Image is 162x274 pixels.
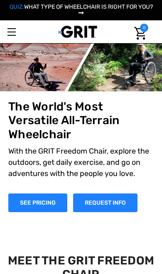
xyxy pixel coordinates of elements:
p: With the GRIT Freedom Chair, explore the outdoors, get daily exercise, and go on adventures with ... [8,146,154,179]
h1: The World's Most Versatile All-Terrain Wheelchair [8,100,125,142]
img: Cart [134,27,146,40]
a: Cart with 0 items [129,20,148,46]
a: Shop Now [8,193,67,212]
span: QUIZ: [10,3,24,10]
img: GRIT All-Terrain Wheelchair and Mobility Equipment [58,25,98,38]
a: QUIZ:WHAT TYPE OF WHEELCHAIR IS RIGHT FOR YOU? [10,3,153,17]
span: 0 [140,24,148,32]
a: Slide number 1, Request Information [73,193,137,212]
